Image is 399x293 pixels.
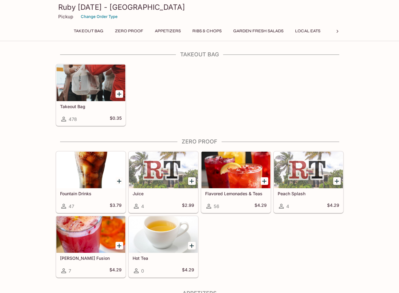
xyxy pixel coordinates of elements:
a: Juice4$2.99 [129,151,198,213]
span: 0 [141,268,144,274]
div: Takeout Bag [56,65,125,101]
h5: $3.79 [110,203,122,210]
p: Pickup [58,14,73,19]
button: Takeout Bag [70,27,107,35]
span: 7 [69,268,71,274]
h5: $4.29 [109,267,122,274]
button: Change Order Type [78,12,120,21]
h5: $2.99 [182,203,194,210]
h5: $0.35 [110,115,122,123]
a: Flavored Lemonades & Teas56$4.29 [201,151,271,213]
a: Fountain Drinks47$3.79 [56,151,126,213]
div: Berry Fusion [56,216,125,253]
h5: Flavored Lemonades & Teas [205,191,267,196]
button: Local Eats [292,27,324,35]
span: 4 [141,203,144,209]
h5: Peach Splash [278,191,339,196]
button: Add Flavored Lemonades & Teas [261,177,268,185]
h5: Hot Tea [133,256,194,261]
div: Peach Splash [274,152,343,188]
a: Hot Tea0$4.29 [129,216,198,277]
h4: Takeout Bag [56,51,344,58]
h5: $4.29 [327,203,339,210]
button: Add Peach Splash [333,177,341,185]
div: Flavored Lemonades & Teas [201,152,270,188]
button: Add Fountain Drinks [116,177,123,185]
span: 56 [214,203,219,209]
h4: Zero Proof [56,138,344,145]
a: Takeout Bag478$0.35 [56,64,126,126]
h5: [PERSON_NAME] Fusion [60,256,122,261]
a: Peach Splash4$4.29 [274,151,343,213]
h5: Takeout Bag [60,104,122,109]
h3: Ruby [DATE] - [GEOGRAPHIC_DATA] [58,2,341,12]
button: Ribs & Chops [189,27,225,35]
button: Add Berry Fusion [116,242,123,249]
button: Add Takeout Bag [116,90,123,98]
button: Add Hot Tea [188,242,196,249]
h5: $4.29 [255,203,267,210]
button: Chicken [329,27,356,35]
span: 478 [69,116,77,122]
div: Juice [129,152,198,188]
button: Add Juice [188,177,196,185]
span: 47 [69,203,74,209]
h5: Juice [133,191,194,196]
h5: Fountain Drinks [60,191,122,196]
button: Garden Fresh Salads [230,27,287,35]
span: 4 [286,203,289,209]
button: Zero Proof [112,27,147,35]
a: [PERSON_NAME] Fusion7$4.29 [56,216,126,277]
div: Hot Tea [129,216,198,253]
div: Fountain Drinks [56,152,125,188]
h5: $4.29 [182,267,194,274]
button: Appetizers [151,27,184,35]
